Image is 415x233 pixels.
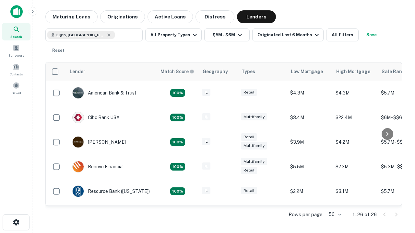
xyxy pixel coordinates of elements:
div: Retail [241,187,257,194]
img: picture [73,161,84,172]
button: All Property Types [145,28,202,41]
td: $4M [332,204,378,228]
div: IL [202,89,210,96]
div: 50 [326,210,342,219]
div: IL [202,187,210,194]
div: Matching Properties: 4, hasApolloMatch: undefined [170,114,185,121]
div: Low Mortgage [291,68,323,75]
div: Originated Last 6 Months [257,31,321,39]
div: Resource Bank ([US_STATE]) [72,185,150,197]
span: Saved [12,90,21,95]
img: picture [73,137,84,148]
img: picture [73,87,84,98]
div: Matching Properties: 4, hasApolloMatch: undefined [170,138,185,146]
div: Multifamily [241,113,267,121]
span: Elgin, [GEOGRAPHIC_DATA], [GEOGRAPHIC_DATA] [56,32,105,38]
p: Rows per page: [289,211,324,218]
td: $3.1M [332,179,378,204]
th: Types [238,62,287,81]
div: Renovo Financial [72,161,124,172]
th: Geography [199,62,238,81]
span: Borrowers [8,53,24,58]
div: Lender [70,68,85,75]
div: Matching Properties: 4, hasApolloMatch: undefined [170,187,185,195]
div: Capitalize uses an advanced AI algorithm to match your search with the best lender. The match sco... [160,68,194,75]
div: Geography [203,68,228,75]
div: High Mortgage [336,68,370,75]
td: $7.3M [332,154,378,179]
img: capitalize-icon.png [10,5,23,18]
th: Low Mortgage [287,62,332,81]
div: Retail [241,133,257,141]
td: $4.2M [332,130,378,154]
div: Matching Properties: 4, hasApolloMatch: undefined [170,163,185,171]
a: Borrowers [2,42,30,59]
div: Matching Properties: 7, hasApolloMatch: undefined [170,89,185,97]
button: Originated Last 6 Months [252,28,324,41]
button: Active Loans [148,10,193,23]
span: Search [10,34,22,39]
div: Retail [241,167,257,174]
div: Types [242,68,255,75]
div: Retail [241,89,257,96]
h6: Match Score [160,68,193,75]
td: $3.9M [287,130,332,154]
button: Originations [100,10,145,23]
td: $22.4M [332,105,378,130]
div: IL [202,162,210,170]
th: Lender [66,62,157,81]
button: Save your search to get updates of matches that match your search criteria. [361,28,382,41]
a: Saved [2,79,30,97]
div: IL [202,113,210,121]
img: picture [73,186,84,197]
td: $3.4M [287,105,332,130]
button: Reset [48,44,69,57]
div: [PERSON_NAME] [72,136,126,148]
th: Capitalize uses an advanced AI algorithm to match your search with the best lender. The match sco... [157,62,199,81]
button: $5M - $6M [204,28,250,41]
td: $4.3M [332,81,378,105]
iframe: Chat Widget [383,161,415,192]
button: Lenders [237,10,276,23]
div: IL [202,138,210,145]
p: 1–26 of 26 [353,211,377,218]
button: Distress [196,10,234,23]
td: $4.3M [287,81,332,105]
td: $5.5M [287,154,332,179]
div: Multifamily [241,142,267,150]
span: Contacts [10,72,23,77]
img: picture [73,112,84,123]
a: Search [2,23,30,40]
div: Cibc Bank USA [72,112,120,123]
td: $2.2M [287,179,332,204]
a: Contacts [2,61,30,78]
button: All Filters [326,28,359,41]
button: Maturing Loans [45,10,98,23]
div: Multifamily [241,158,267,165]
div: American Bank & Trust [72,87,136,99]
th: High Mortgage [332,62,378,81]
td: $4M [287,204,332,228]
